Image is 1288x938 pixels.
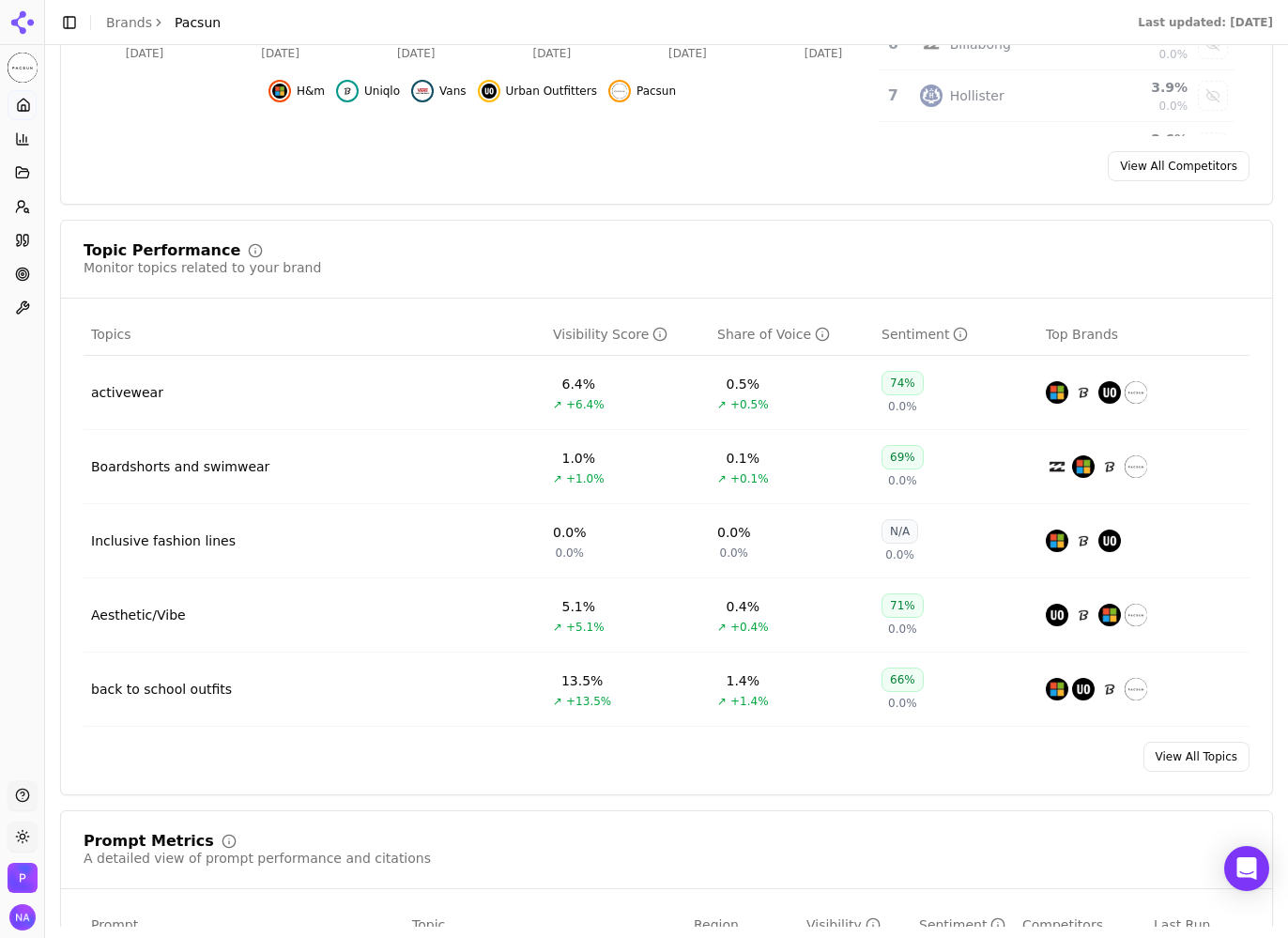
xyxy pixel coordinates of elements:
[806,915,881,934] div: Visibility
[84,258,321,277] div: Monitor topics related to your brand
[439,84,467,99] span: Vans
[106,13,221,32] nav: breadcrumb
[1072,678,1095,700] img: urban outfitters
[1159,47,1188,62] span: 0.0%
[562,449,596,468] div: 1.0%
[84,243,240,258] div: Topic Performance
[878,122,1234,174] tr: 2.6%Show brandy melville data
[1022,915,1103,934] span: Competitors
[717,523,751,542] div: 0.0%
[553,471,562,486] span: ↗
[1046,325,1118,344] span: Top Brands
[8,53,38,83] img: Pacsun
[91,531,236,550] div: Inclusive fashion lines
[730,471,769,486] span: +0.1%
[91,606,186,624] a: Aesthetic/Vibe
[566,694,611,709] span: +13.5%
[1096,78,1188,97] div: 3.9 %
[727,449,760,468] div: 0.1%
[1072,604,1095,626] img: uniqlo
[553,397,562,412] span: ↗
[478,80,597,102] button: Hide urban outfitters data
[566,397,605,412] span: +6.4%
[727,597,760,616] div: 0.4%
[1046,381,1068,404] img: h&m
[1198,81,1228,111] button: Show hollister data
[1224,846,1269,891] div: Open Intercom Messenger
[91,383,163,402] a: activewear
[1138,15,1273,30] div: Last updated: [DATE]
[882,519,918,544] div: N/A
[91,457,269,476] a: Boardshorts and swimwear
[533,47,572,60] tspan: [DATE]
[1046,678,1068,700] img: h&m
[364,84,400,99] span: Uniqlo
[482,84,497,99] img: urban outfitters
[9,904,36,930] button: Open user button
[1046,530,1068,552] img: h&m
[878,70,1234,122] tr: 7hollisterHollister3.9%0.0%Show hollister data
[717,694,727,709] span: ↗
[175,13,221,32] span: Pacsun
[106,15,152,30] a: Brands
[1154,915,1210,934] span: Last Run
[91,680,232,699] a: back to school outfits
[91,325,131,344] span: Topics
[1125,678,1147,700] img: pacsun
[888,473,917,488] span: 0.0%
[730,397,769,412] span: +0.5%
[8,863,38,893] img: Pacsun
[412,915,445,934] span: Topic
[730,694,769,709] span: +1.4%
[1098,381,1121,404] img: urban outfitters
[340,84,355,99] img: uniqlo
[397,47,436,60] tspan: [DATE]
[506,84,597,99] span: Urban Outfitters
[1098,455,1121,478] img: uniqlo
[84,314,1250,727] div: Data table
[8,863,38,893] button: Open organization switcher
[920,85,943,107] img: hollister
[885,85,901,107] div: 7
[717,620,727,635] span: ↗
[553,620,562,635] span: ↗
[1143,742,1250,772] a: View All Topics
[1108,151,1250,181] a: View All Competitors
[919,915,1005,934] div: Sentiment
[411,80,467,102] button: Hide vans data
[84,849,431,868] div: A detailed view of prompt performance and citations
[717,471,727,486] span: ↗
[1038,314,1250,356] th: Top Brands
[636,84,676,99] span: Pacsun
[566,471,605,486] span: +1.0%
[1159,99,1188,114] span: 0.0%
[805,47,843,60] tspan: [DATE]
[612,84,627,99] img: pacsun
[261,47,299,60] tspan: [DATE]
[562,375,596,393] div: 6.4%
[561,671,603,690] div: 13.5%
[885,547,914,562] span: 0.0%
[545,314,710,356] th: visibilityScore
[84,834,214,849] div: Prompt Metrics
[882,371,924,395] div: 74%
[1072,455,1095,478] img: h&m
[556,546,585,561] span: 0.0%
[1125,604,1147,626] img: pacsun
[1198,132,1228,162] button: Show brandy melville data
[9,904,36,930] img: Nico Arce
[882,445,924,469] div: 69%
[553,523,587,542] div: 0.0%
[268,80,325,102] button: Hide h&m data
[888,622,917,637] span: 0.0%
[882,593,924,618] div: 71%
[950,86,1004,105] div: Hollister
[553,325,667,344] div: Visibility Score
[717,325,830,344] div: Share of Voice
[336,80,400,102] button: Hide uniqlo data
[91,915,138,934] span: Prompt
[1098,604,1121,626] img: h&m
